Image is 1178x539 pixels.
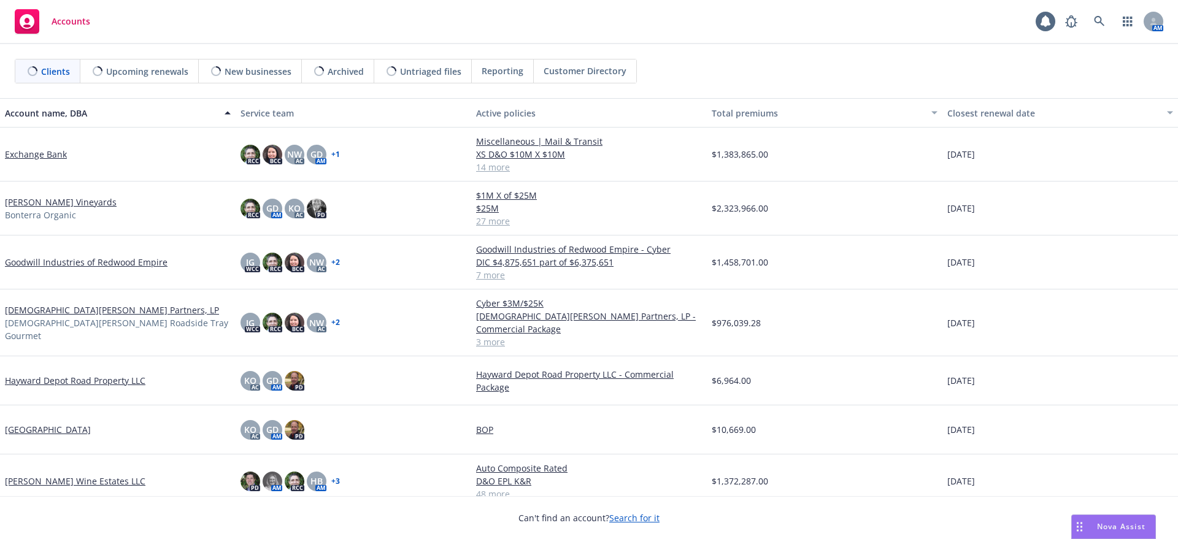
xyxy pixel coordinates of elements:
span: Accounts [52,17,90,26]
img: photo [241,145,260,164]
a: Hayward Depot Road Property LLC [5,374,145,387]
span: JG [246,316,255,329]
span: GD [266,202,279,215]
span: $1,458,701.00 [712,256,768,269]
span: $10,669.00 [712,423,756,436]
a: Miscellaneous | Mail & Transit [476,135,702,148]
img: photo [285,313,304,332]
a: [DEMOGRAPHIC_DATA][PERSON_NAME] Partners, LP [5,304,219,316]
span: Upcoming renewals [106,65,188,78]
a: Hayward Depot Road Property LLC - Commercial Package [476,368,702,394]
span: [DATE] [947,374,975,387]
a: Goodwill Industries of Redwood Empire - Cyber [476,243,702,256]
a: Goodwill Industries of Redwood Empire [5,256,167,269]
img: photo [241,472,260,491]
div: Drag to move [1072,515,1087,538]
img: photo [285,472,304,491]
span: JG [246,256,255,269]
span: [DEMOGRAPHIC_DATA][PERSON_NAME] Roadside Tray Gourmet [5,316,231,342]
a: Switch app [1115,9,1140,34]
a: [PERSON_NAME] Wine Estates LLC [5,475,145,487]
img: photo [285,253,304,272]
span: $2,323,966.00 [712,202,768,215]
span: KO [244,374,256,387]
span: [DATE] [947,423,975,436]
a: Auto Composite Rated [476,462,702,475]
span: HB [310,475,323,487]
button: Closest renewal date [942,98,1178,128]
a: + 2 [331,319,340,326]
span: KO [244,423,256,436]
a: D&O EPL K&R [476,475,702,487]
span: GD [310,148,323,161]
img: photo [263,253,282,272]
span: [DATE] [947,148,975,161]
a: 48 more [476,487,702,500]
a: 3 more [476,335,702,348]
span: $1,372,287.00 [712,475,768,487]
span: $976,039.28 [712,316,761,329]
div: Account name, DBA [5,107,217,120]
span: [DATE] [947,256,975,269]
img: photo [307,199,326,218]
span: Untriaged files [400,65,461,78]
a: Exchange Bank [5,148,67,161]
span: [DATE] [947,202,975,215]
span: $6,964.00 [712,374,751,387]
button: Nova Assist [1071,514,1156,539]
a: Report a Bug [1059,9,1084,34]
a: + 1 [331,151,340,158]
img: photo [285,420,304,440]
button: Service team [236,98,471,128]
a: 7 more [476,269,702,281]
span: NW [309,316,324,329]
button: Active policies [471,98,707,128]
img: photo [285,371,304,391]
a: Search for it [609,512,660,524]
span: $1,383,865.00 [712,148,768,161]
span: [DATE] [947,475,975,487]
button: Total premiums [707,98,942,128]
span: [DATE] [947,316,975,329]
span: GD [266,374,279,387]
span: New businesses [225,65,291,78]
a: Cyber $3M/$25K [476,297,702,310]
a: [GEOGRAPHIC_DATA] [5,423,91,436]
span: Archived [328,65,364,78]
a: + 3 [331,478,340,485]
a: [PERSON_NAME] Vineyards [5,196,117,208]
a: [DEMOGRAPHIC_DATA][PERSON_NAME] Partners, LP - Commercial Package [476,310,702,335]
img: photo [263,472,282,491]
span: NW [287,148,302,161]
a: 27 more [476,215,702,227]
a: DIC $4,875,651 part of $6,375,651 [476,256,702,269]
span: Can't find an account? [518,511,660,524]
div: Total premiums [712,107,924,120]
span: Bonterra Organic [5,208,76,221]
span: Reporting [482,64,523,77]
a: $25M [476,202,702,215]
div: Service team [241,107,466,120]
a: $1M X of $25M [476,189,702,202]
span: Nova Assist [1097,521,1145,532]
img: photo [263,313,282,332]
a: Accounts [10,4,95,39]
a: BOP [476,423,702,436]
a: XS D&O $10M X $10M [476,148,702,161]
div: Active policies [476,107,702,120]
span: KO [288,202,301,215]
a: + 2 [331,259,340,266]
span: GD [266,423,279,436]
a: Search [1087,9,1112,34]
span: Clients [41,65,70,78]
div: Closest renewal date [947,107,1160,120]
span: NW [309,256,324,269]
span: Customer Directory [544,64,626,77]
